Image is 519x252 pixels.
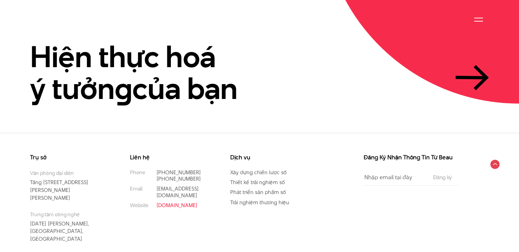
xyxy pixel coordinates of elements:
[230,169,287,176] a: Xây dựng chiến lược số
[30,169,109,177] small: Văn phòng đại diện
[30,154,109,160] h3: Trụ sở
[130,154,209,160] h3: Liên hệ
[130,202,148,209] small: Website
[156,175,201,182] a: [PHONE_NUMBER]
[364,154,459,160] h3: Đăng Ký Nhận Thông Tin Từ Beau
[30,41,238,104] h2: Hiện thực hoá ý tưởn của bạn
[30,169,109,201] p: Tầng [STREET_ADDRESS][PERSON_NAME][PERSON_NAME]
[230,178,285,186] a: Thiết kế trải nghiệm số
[156,201,197,209] a: [DOMAIN_NAME]
[30,41,489,104] a: Hiện thực hoáý tưởngcủa bạn
[364,169,426,185] input: Nhập email tại đây
[431,175,454,180] input: Đăng ký
[130,186,142,192] small: Email
[230,154,309,160] h3: Dịch vụ
[156,185,199,199] a: [EMAIL_ADDRESS][DOMAIN_NAME]
[30,211,109,243] p: [DATE] [PERSON_NAME], [GEOGRAPHIC_DATA], [GEOGRAPHIC_DATA]
[130,169,145,176] small: Phone
[230,188,286,196] a: Phát triển sản phẩm số
[115,68,132,109] en: g
[230,199,289,206] a: Trải nghiệm thương hiệu
[30,211,109,218] small: Trung tâm công nghệ
[156,169,201,176] a: [PHONE_NUMBER]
